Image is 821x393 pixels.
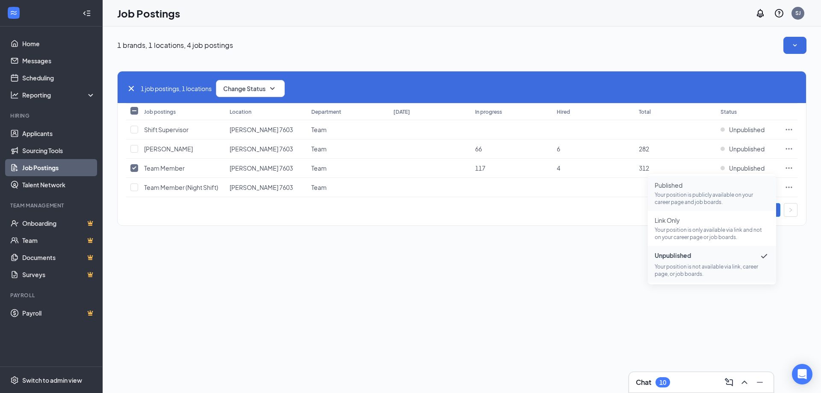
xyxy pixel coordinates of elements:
div: Department [311,108,341,115]
a: Home [22,35,95,52]
td: Team [307,120,389,139]
svg: ChevronUp [739,377,750,387]
span: Published [655,181,769,189]
div: Payroll [10,292,94,299]
span: [PERSON_NAME] 7603 [230,183,293,191]
div: Location [230,108,251,115]
svg: Collapse [83,9,91,18]
div: SJ [795,9,801,17]
span: 66 [475,145,482,153]
a: Talent Network [22,176,95,193]
svg: ComposeMessage [724,377,734,387]
span: [PERSON_NAME] 7603 [230,126,293,133]
svg: Ellipses [785,164,793,172]
span: Team [311,145,327,153]
th: [DATE] [389,103,471,120]
span: Shift Supervisor [144,126,189,133]
div: Team Management [10,202,94,209]
div: 10 [659,379,666,386]
svg: SmallChevronDown [267,83,278,94]
span: [PERSON_NAME] 7603 [230,145,293,153]
a: Messages [22,52,95,69]
a: TeamCrown [22,232,95,249]
span: 6 [557,145,560,153]
span: Team [311,183,327,191]
a: PayrollCrown [22,304,95,322]
span: 4 [557,164,560,172]
th: In progress [471,103,552,120]
svg: Ellipses [785,125,793,134]
span: Team Member [144,164,185,172]
span: Team Member (Night Shift) [144,183,218,191]
th: Total [635,103,716,120]
p: Your position is publicly available on your career page and job boards. [655,191,769,206]
p: 1 brands, 1 locations, 4 job postings [117,41,233,50]
svg: WorkstreamLogo [9,9,18,17]
div: Job postings [144,108,176,115]
button: SmallChevronDown [783,37,806,54]
button: ComposeMessage [722,375,736,389]
svg: Ellipses [785,183,793,192]
span: Team [311,126,327,133]
a: Scheduling [22,69,95,86]
span: 312 [639,164,649,172]
a: DocumentsCrown [22,249,95,266]
span: [PERSON_NAME] [144,145,193,153]
h3: Chat [636,378,651,387]
svg: SmallChevronDown [791,41,799,50]
p: Your position is only available via link and not on your career page or job boards. [655,226,769,241]
p: Your position is not available via link, career page, or job boards. [655,263,769,278]
span: right [788,207,793,213]
a: Sourcing Tools [22,142,95,159]
span: Unpublished [729,145,765,153]
td: Team [307,178,389,197]
span: 117 [475,164,485,172]
td: Team [307,159,389,178]
svg: Cross [126,83,136,94]
td: Tim Hortons 7603 [225,178,307,197]
button: Minimize [753,375,767,389]
span: Unpublished [655,251,769,261]
svg: Notifications [755,8,765,18]
svg: Ellipses [785,145,793,153]
a: SurveysCrown [22,266,95,283]
span: 282 [639,145,649,153]
span: Team [311,164,327,172]
svg: Analysis [10,91,19,99]
td: Tim Hortons 7603 [225,159,307,178]
div: Hiring [10,112,94,119]
td: Team [307,139,389,159]
div: Switch to admin view [22,376,82,384]
th: Hired [552,103,634,120]
a: OnboardingCrown [22,215,95,232]
span: 1 job postings, 1 locations [141,84,212,93]
svg: Minimize [755,377,765,387]
svg: Settings [10,376,19,384]
a: Job Postings [22,159,95,176]
h1: Job Postings [117,6,180,21]
button: Change StatusSmallChevronDown [216,80,285,97]
svg: Checkmark [759,251,769,261]
span: Link Only [655,216,769,225]
a: Applicants [22,125,95,142]
svg: QuestionInfo [774,8,784,18]
th: Status [716,103,780,120]
td: Tim Hortons 7603 [225,120,307,139]
div: Open Intercom Messenger [792,364,812,384]
span: Change Status [223,86,266,92]
div: Reporting [22,91,96,99]
span: [PERSON_NAME] 7603 [230,164,293,172]
button: ChevronUp [738,375,751,389]
li: Next Page [784,203,797,217]
td: Tim Hortons 7603 [225,139,307,159]
span: Unpublished [729,164,765,172]
button: right [784,203,797,217]
span: Unpublished [729,125,765,134]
